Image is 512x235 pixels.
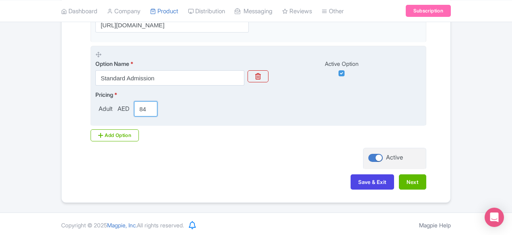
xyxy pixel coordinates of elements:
[325,60,359,67] span: Active Option
[116,104,131,114] span: AED
[95,70,244,86] input: Option Name
[351,174,394,190] button: Save & Exit
[95,104,116,114] span: Adult
[419,222,451,229] a: Magpie Help
[406,5,451,17] a: Subscription
[91,129,139,141] div: Add Option
[95,60,129,67] span: Option Name
[134,101,157,116] input: 0.00
[95,91,113,98] span: Pricing
[107,222,137,229] span: Magpie, Inc.
[399,174,426,190] button: Next
[95,17,249,33] input: Product landing page link
[485,208,504,227] div: Open Intercom Messenger
[56,221,189,229] div: Copyright © 2025 All rights reserved.
[386,153,403,162] div: Active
